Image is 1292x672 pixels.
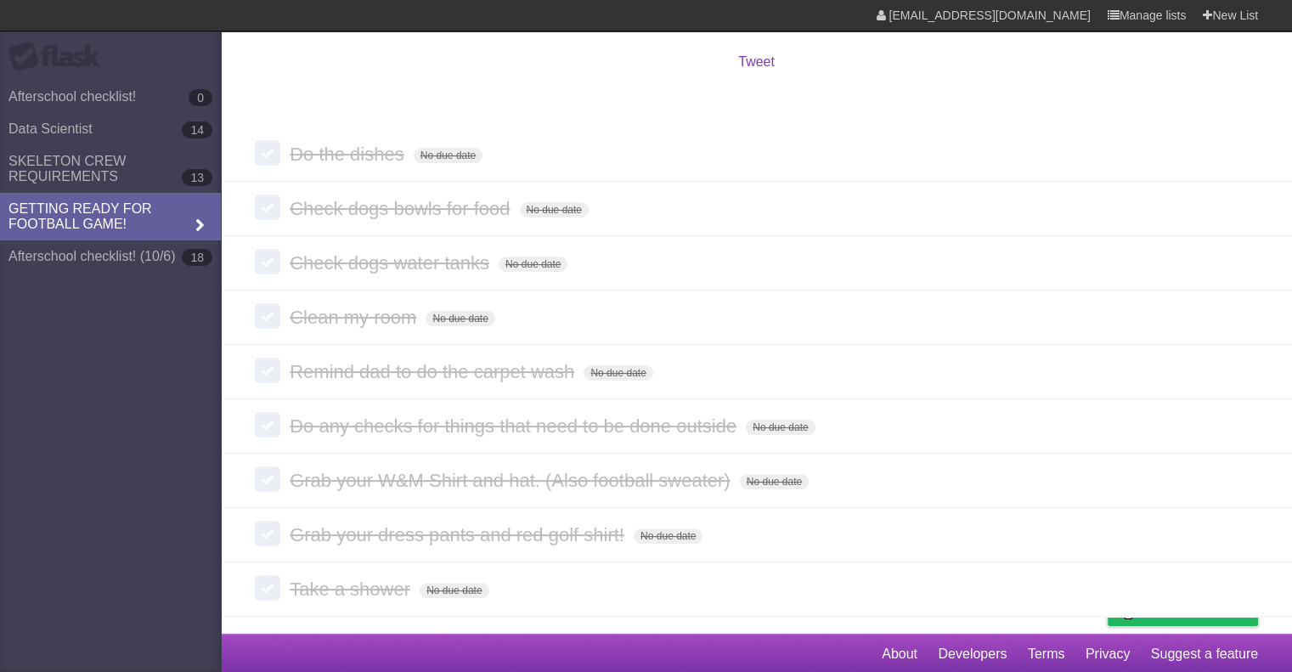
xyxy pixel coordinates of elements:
span: Check dogs water tanks [290,252,494,274]
div: Options [7,100,1285,116]
label: Done [255,575,280,601]
span: No due date [499,257,567,272]
span: No due date [520,202,589,217]
span: Grab your dress pants and red golf shirt! [290,524,629,545]
div: Move To ... [7,70,1285,85]
span: No due date [420,583,488,598]
span: Check dogs bowls for food [290,198,514,219]
label: Done [255,303,280,329]
div: Sort A > Z [7,39,1285,54]
div: Home [7,7,355,22]
span: No due date [584,365,652,381]
div: Sign out [7,116,1285,131]
span: Grab your W&M Shirt and hat. (Also football sweater) [290,470,734,491]
span: Do the dishes [290,144,409,165]
label: Done [255,521,280,546]
label: Done [255,412,280,438]
span: Remind dad to do the carpet wash [290,361,578,382]
span: Clean my room [290,307,420,328]
b: 13 [182,169,212,186]
span: No due date [746,420,815,435]
label: Done [255,195,280,220]
label: Done [255,358,280,383]
div: Flask [8,42,110,72]
label: Done [255,249,280,274]
span: No due date [414,148,482,163]
span: Do any checks for things that need to be done outside [290,415,741,437]
div: Sort New > Old [7,54,1285,70]
span: No due date [634,528,702,544]
span: No due date [426,311,494,326]
label: Done [255,466,280,492]
div: Delete [7,85,1285,100]
b: 14 [182,121,212,138]
b: 0 [189,89,212,106]
span: Take a shower [290,579,415,600]
span: No due date [740,474,809,489]
b: 18 [182,249,212,266]
label: Done [255,140,280,166]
